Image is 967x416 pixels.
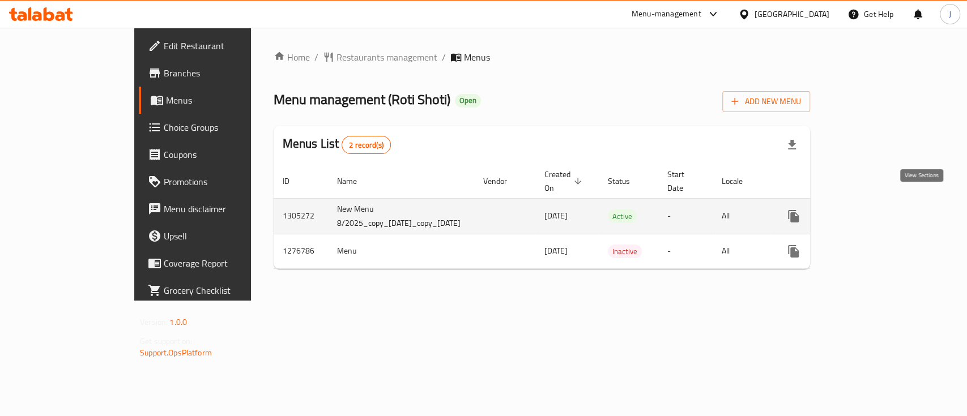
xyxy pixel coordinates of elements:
[283,174,304,188] span: ID
[164,256,287,270] span: Coverage Report
[337,174,372,188] span: Name
[455,94,481,108] div: Open
[274,164,898,269] table: enhanced table
[544,168,585,195] span: Created On
[722,174,757,188] span: Locale
[164,284,287,297] span: Grocery Checklist
[274,50,810,64] nav: breadcrumb
[139,59,296,87] a: Branches
[139,277,296,304] a: Grocery Checklist
[140,345,212,360] a: Support.OpsPlatform
[164,66,287,80] span: Branches
[778,131,806,158] div: Export file
[464,50,490,64] span: Menus
[713,198,771,234] td: All
[336,50,437,64] span: Restaurants management
[274,87,450,112] span: Menu management ( Roti Shoti )
[658,198,713,234] td: -
[780,238,807,265] button: more
[455,96,481,105] span: Open
[169,315,187,329] span: 1.0.0
[608,210,637,223] span: Active
[139,168,296,195] a: Promotions
[164,229,287,243] span: Upsell
[807,238,834,265] button: Change Status
[164,39,287,53] span: Edit Restaurant
[139,141,296,168] a: Coupons
[139,195,296,222] a: Menu disclaimer
[140,334,192,349] span: Get support on:
[283,135,391,154] h2: Menus List
[713,234,771,268] td: All
[667,168,699,195] span: Start Date
[139,222,296,250] a: Upsell
[949,8,951,20] span: J
[274,198,328,234] td: 1305272
[166,93,287,107] span: Menus
[731,95,801,109] span: Add New Menu
[140,315,168,329] span: Version:
[323,50,437,64] a: Restaurants management
[164,202,287,216] span: Menu disclaimer
[608,245,642,258] span: Inactive
[632,7,701,21] div: Menu-management
[139,250,296,277] a: Coverage Report
[755,8,829,20] div: [GEOGRAPHIC_DATA]
[544,208,568,223] span: [DATE]
[164,175,287,188] span: Promotions
[164,121,287,134] span: Choice Groups
[314,50,318,64] li: /
[274,234,328,268] td: 1276786
[342,136,391,154] div: Total records count
[608,174,645,188] span: Status
[771,164,898,199] th: Actions
[342,140,390,151] span: 2 record(s)
[328,198,474,234] td: New Menu 8/2025_copy_[DATE]_copy_[DATE]
[780,203,807,230] button: more
[139,32,296,59] a: Edit Restaurant
[164,148,287,161] span: Coupons
[483,174,522,188] span: Vendor
[328,234,474,268] td: Menu
[544,243,568,258] span: [DATE]
[722,91,810,112] button: Add New Menu
[658,234,713,268] td: -
[442,50,446,64] li: /
[139,114,296,141] a: Choice Groups
[139,87,296,114] a: Menus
